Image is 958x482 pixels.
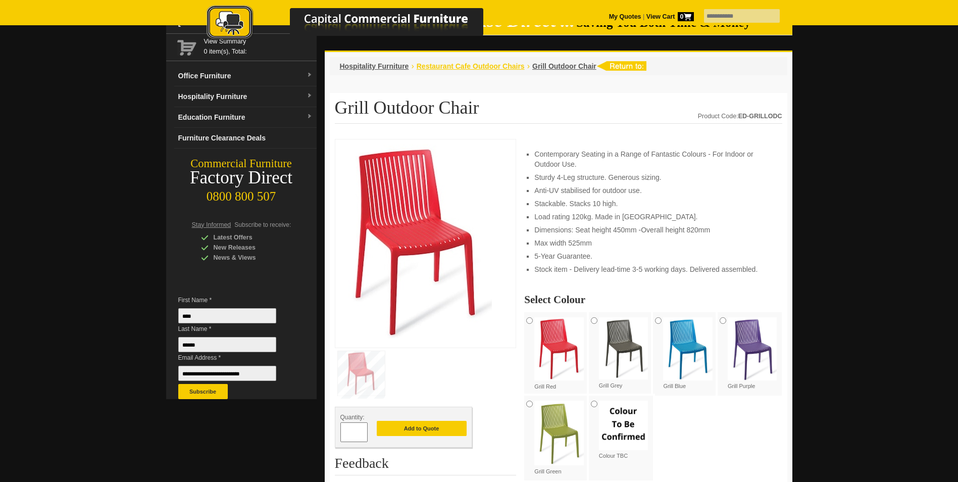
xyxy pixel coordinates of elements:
div: 0800 800 507 [166,184,317,204]
a: Hospitality Furniture [340,62,409,70]
img: Capital Commercial Furniture Logo [179,5,532,42]
a: Restaurant Cafe Outdoor Chairs [417,62,525,70]
img: dropdown [307,72,313,78]
span: First Name * [178,295,291,305]
li: Stock item - Delivery lead-time 3-5 working days. Delivered assembled. [534,264,772,274]
label: Grill Grey [599,317,648,390]
strong: ED-GRILLODC [738,113,782,120]
li: › [527,61,530,71]
h2: Feedback [335,456,517,475]
li: Load rating 120kg. Made in [GEOGRAPHIC_DATA]. [534,212,772,222]
button: Add to Quote [377,421,467,436]
span: 0 [678,12,694,21]
label: Grill Purple [728,317,777,390]
label: Grill Blue [663,317,713,391]
div: News & Views [201,253,297,263]
li: 5-Year Guarantee. [534,251,772,261]
a: Office Furnituredropdown [174,66,317,86]
img: return to [596,61,646,71]
div: Factory Direct [166,171,317,185]
li: Dimensions: Seat height 450mm -Overall height 820mm [534,225,772,235]
span: Stay Informed [192,221,231,228]
a: Furniture Clearance Deals [174,128,317,149]
strong: View Cart [646,13,694,20]
a: Capital Commercial Furniture Logo [179,5,532,45]
img: Grill Green [534,401,584,465]
li: Anti-UV stabilised for outdoor use. [534,185,772,196]
img: Stackable Grill Outdoor Chair, polypropylene, weather-resistant, for cafe seating [340,144,492,340]
label: Colour TBC [599,401,648,460]
label: Grill Green [534,401,584,475]
img: Grill Purple [728,317,777,380]
a: Hospitality Furnituredropdown [174,86,317,107]
div: New Releases [201,243,297,253]
li: › [411,61,414,71]
img: Grill Grey [599,317,648,379]
span: Subscribe to receive: [234,221,291,228]
li: Stackable. Stacks 10 high. [534,199,772,209]
span: Last Name * [178,324,291,334]
img: Grill Blue [663,317,713,380]
li: Max width 525mm [534,238,772,248]
input: Last Name * [178,337,276,352]
li: Sturdy 4-Leg structure. Generous sizing. [534,172,772,182]
input: First Name * [178,308,276,323]
a: My Quotes [609,13,641,20]
img: Grill Red [534,317,584,380]
button: Subscribe [178,384,228,399]
a: Grill Outdoor Chair [532,62,596,70]
li: Contemporary Seating in a Range of Fantastic Colours - For Indoor or Outdoor Use. [534,149,772,169]
div: Product Code: [698,111,782,121]
h2: Select Colour [524,295,782,305]
label: Grill Red [534,317,584,391]
a: Education Furnituredropdown [174,107,317,128]
h1: Grill Outdoor Chair [335,98,782,124]
input: Email Address * [178,366,276,381]
span: Email Address * [178,353,291,363]
img: dropdown [307,93,313,99]
img: Colour TBC [599,401,648,450]
img: dropdown [307,114,313,120]
div: Latest Offers [201,232,297,243]
span: Quantity: [340,414,365,421]
a: View Cart0 [644,13,693,20]
div: Commercial Furniture [166,157,317,171]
